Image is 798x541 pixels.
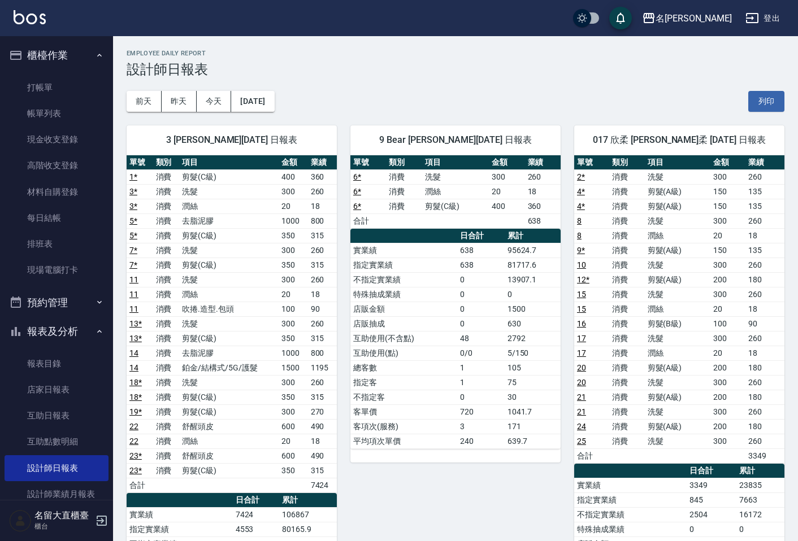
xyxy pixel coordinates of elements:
td: 消費 [609,316,644,331]
td: 0 [457,287,504,302]
td: 消費 [386,184,422,199]
th: 項目 [645,155,710,170]
td: 95624.7 [505,243,561,258]
td: 180 [745,272,784,287]
td: 潤絲 [179,199,279,213]
a: 10 [577,260,586,269]
td: 剪髮(C級) [179,331,279,346]
td: 互助使用(不含點) [350,331,457,346]
a: 25 [577,437,586,446]
td: 300 [710,213,745,228]
a: 設計師業績月報表 [5,481,109,507]
td: 360 [308,169,337,184]
a: 21 [577,392,586,402]
a: 11 [129,275,138,284]
td: 600 [279,448,307,463]
td: 潤絲 [645,228,710,243]
td: 指定客 [350,375,457,390]
td: 特殊抽成業績 [350,287,457,302]
a: 8 [577,231,582,240]
a: 17 [577,348,586,357]
td: 7424 [308,478,337,492]
td: 鉑金/結構式/5G/護髮 [179,360,279,375]
td: 消費 [609,346,644,360]
th: 日合計 [687,464,736,478]
td: 315 [308,258,337,272]
td: 18 [308,199,337,213]
td: 消費 [609,434,644,448]
a: 22 [129,437,138,446]
td: 剪髮(C級) [179,258,279,272]
td: 18 [308,434,337,448]
td: 剪髮(A級) [645,419,710,434]
td: 消費 [609,404,644,419]
td: 2792 [505,331,561,346]
td: 1000 [279,346,307,360]
td: 18 [308,287,337,302]
td: 消費 [609,375,644,390]
td: 400 [489,199,524,213]
td: 260 [745,434,784,448]
td: 90 [308,302,337,316]
td: 洗髮 [179,316,279,331]
td: 店販抽成 [350,316,457,331]
td: 150 [710,243,745,258]
a: 24 [577,422,586,431]
td: 消費 [153,448,180,463]
td: 300 [279,243,307,258]
h3: 設計師日報表 [127,62,784,77]
td: 20 [279,287,307,302]
td: 剪髮(A級) [645,199,710,213]
th: 項目 [422,155,489,170]
td: 剪髮(C級) [422,199,489,213]
th: 項目 [179,155,279,170]
button: 名[PERSON_NAME] [637,7,736,30]
td: 135 [745,184,784,199]
td: 18 [745,346,784,360]
td: 潤絲 [179,434,279,448]
td: 消費 [609,228,644,243]
td: 200 [710,390,745,404]
td: 260 [745,258,784,272]
a: 材料自購登錄 [5,179,109,205]
td: 消費 [153,228,180,243]
td: 260 [745,169,784,184]
td: 315 [308,331,337,346]
td: 350 [279,463,307,478]
a: 11 [129,290,138,299]
button: 昨天 [162,91,197,112]
th: 業績 [525,155,561,170]
td: 指定實業績 [350,258,457,272]
td: 不指定實業績 [350,272,457,287]
td: 潤絲 [179,287,279,302]
button: 報表及分析 [5,317,109,346]
td: 260 [308,272,337,287]
td: 剪髮(C級) [179,463,279,478]
td: 20 [279,434,307,448]
td: 1500 [505,302,561,316]
a: 17 [577,334,586,343]
td: 消費 [153,404,180,419]
a: 排班表 [5,231,109,257]
td: 去脂泥膠 [179,346,279,360]
td: 638 [457,258,504,272]
th: 日合計 [457,229,504,243]
td: 消費 [153,331,180,346]
td: 消費 [609,184,644,199]
td: 240 [457,434,504,448]
td: 剪髮(A級) [645,390,710,404]
div: 名[PERSON_NAME] [656,11,732,25]
td: 剪髮(C級) [179,169,279,184]
td: 150 [710,184,745,199]
td: 總客數 [350,360,457,375]
td: 180 [745,390,784,404]
td: 200 [710,360,745,375]
th: 業績 [745,155,784,170]
a: 16 [577,319,586,328]
td: 消費 [153,360,180,375]
td: 260 [745,375,784,390]
td: 洗髮 [645,258,710,272]
td: 消費 [153,243,180,258]
td: 潤絲 [645,302,710,316]
button: 櫃檯作業 [5,41,109,70]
